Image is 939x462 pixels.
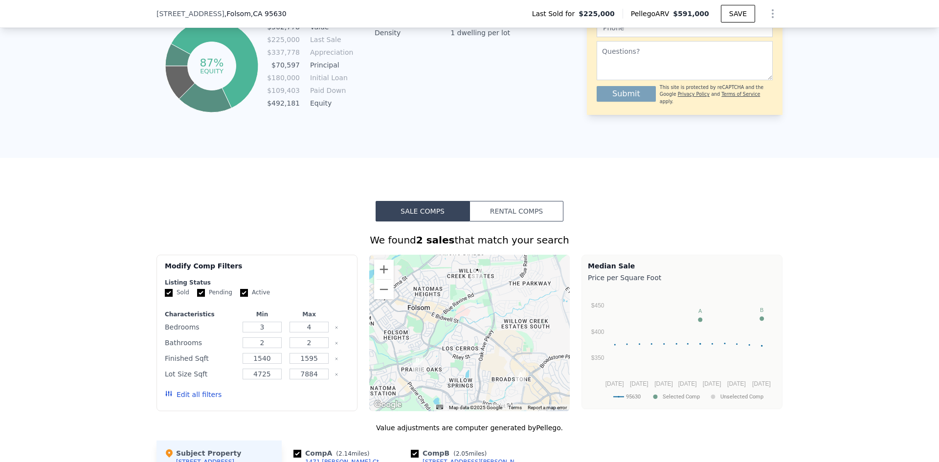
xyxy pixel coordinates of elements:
svg: A chart. [588,285,776,407]
text: $350 [591,354,604,361]
button: Sale Comps [376,201,469,221]
td: Principal [308,60,352,70]
button: Clear [335,357,338,361]
button: Clear [335,326,338,330]
div: Bathrooms [165,336,237,350]
tspan: 87% [200,57,224,69]
text: A [698,308,702,314]
text: Selected Comp [663,394,700,400]
button: SAVE [721,5,755,22]
div: 454 Diggins Drive [412,355,423,372]
span: $225,000 [579,9,615,19]
div: Subject Property [164,448,241,458]
img: Google [372,398,404,411]
span: ( miles) [332,450,373,457]
input: Pending [197,289,205,297]
span: , Folsom [224,9,287,19]
text: [DATE] [752,380,771,387]
td: Initial Loan [308,72,352,83]
text: [DATE] [605,380,624,387]
button: Clear [335,373,338,376]
button: Submit [597,86,656,102]
a: Report a map error [528,405,567,410]
div: Value adjustments are computer generated by Pellego . [156,423,782,433]
button: Show Options [763,4,782,23]
label: Sold [165,288,189,297]
text: Unselected Comp [720,394,763,400]
button: Keyboard shortcuts [436,405,443,409]
a: Open this area in Google Maps (opens a new window) [372,398,404,411]
td: $492,181 [267,98,300,109]
text: $400 [591,329,604,335]
span: Map data ©2025 Google [449,405,502,410]
div: 1 dwelling per lot [450,28,512,38]
label: Pending [197,288,232,297]
text: $450 [591,302,604,309]
text: 95630 [626,394,641,400]
a: Terms (opens in new tab) [508,405,522,410]
input: Sold [165,289,173,297]
input: Active [240,289,248,297]
span: ( miles) [449,450,491,457]
text: [DATE] [727,380,746,387]
button: Rental Comps [469,201,563,221]
td: $109,403 [267,85,300,96]
button: Zoom out [374,280,394,299]
text: [DATE] [654,380,673,387]
text: [DATE] [630,380,648,387]
div: Bedrooms [165,320,237,334]
button: Zoom in [374,260,394,279]
td: $70,597 [267,60,300,70]
td: Appreciation [308,47,352,58]
div: Price per Square Foot [588,271,776,285]
tspan: equity [200,67,224,74]
td: Last Sale [308,34,352,45]
span: Last Sold for [532,9,579,19]
td: $180,000 [267,72,300,83]
text: [DATE] [678,380,697,387]
a: Privacy Policy [678,91,710,97]
td: Equity [308,98,352,109]
strong: 2 sales [416,234,455,246]
div: Characteristics [165,310,237,318]
div: Density [375,28,450,38]
div: Comp B [411,448,491,458]
div: Finished Sqft [165,352,237,365]
a: Terms of Service [721,91,760,97]
span: 2.05 [456,450,469,457]
div: Modify Comp Filters [165,261,349,279]
div: Lot Size Sqft [165,367,237,381]
button: Clear [335,341,338,345]
text: [DATE] [703,380,721,387]
div: Max [288,310,331,318]
div: We found that match your search [156,233,782,247]
div: Min [241,310,284,318]
div: Listing Status [165,279,349,286]
span: 2.14 [338,450,352,457]
div: 1471 Taupin Ct [515,370,526,386]
td: Paid Down [308,85,352,96]
td: $337,778 [267,47,300,58]
span: [STREET_ADDRESS] [156,9,224,19]
text: B [760,307,763,313]
div: Comp A [293,448,373,458]
td: $225,000 [267,34,300,45]
span: , CA 95630 [251,10,287,18]
button: Edit all filters [165,390,222,399]
div: Median Sale [588,261,776,271]
label: Active [240,288,270,297]
div: This site is protected by reCAPTCHA and the Google and apply. [660,84,773,105]
div: 116 Ponderosa Ct [472,265,483,282]
span: $591,000 [673,10,709,18]
span: Pellego ARV [631,9,673,19]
